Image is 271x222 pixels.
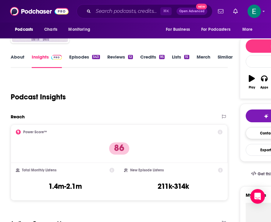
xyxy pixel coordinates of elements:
a: Merch [197,54,210,68]
span: Podcasts [15,25,33,34]
button: open menu [197,24,239,35]
span: For Podcasters [201,25,230,34]
button: Open AdvancedNew [177,8,207,15]
button: Apps [258,71,270,93]
span: New [196,4,207,9]
a: Reviews12 [107,54,133,68]
img: Podchaser - Follow, Share and Rate Podcasts [10,5,69,17]
button: open menu [238,24,260,35]
div: 15 [184,55,189,59]
h1: Podcast Insights [11,92,66,102]
h2: Total Monthly Listens [22,168,56,172]
span: Logged in as ellien [248,5,261,18]
button: open menu [162,24,198,35]
a: Charts [40,24,61,35]
div: 543 [92,55,100,59]
a: InsightsPodchaser Pro [32,54,62,68]
a: About [11,54,24,68]
div: Open Intercom Messenger [250,189,265,204]
div: Search podcasts, credits, & more... [77,4,212,18]
button: open menu [11,24,41,35]
span: Open Advanced [179,10,205,13]
h3: 211k-314k [158,182,189,191]
div: 12 [128,55,133,59]
span: More [242,25,253,34]
span: Monitoring [68,25,90,34]
h2: New Episode Listens [130,168,164,172]
button: Play [246,71,258,93]
a: Show notifications dropdown [216,6,226,16]
img: tell me why sparkle [264,114,269,119]
a: Episodes543 [69,54,100,68]
div: Play [249,86,255,89]
button: open menu [64,24,98,35]
a: Lists15 [172,54,189,68]
h3: 1.4m-2.1m [48,182,82,191]
span: ⌘ K [160,7,172,15]
div: 95 [159,55,165,59]
a: Show notifications dropdown [231,6,240,16]
div: Apps [260,86,268,89]
button: Show profile menu [248,5,261,18]
h2: Reach [11,114,25,120]
input: Search podcasts, credits, & more... [93,6,160,16]
h2: Power Score™ [23,130,47,134]
span: For Business [166,25,190,34]
a: Similar [218,54,233,68]
p: 86 [109,142,129,155]
img: User Profile [248,5,261,18]
img: Podchaser Pro [51,55,62,60]
a: Credits95 [140,54,165,68]
span: Charts [44,25,57,34]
